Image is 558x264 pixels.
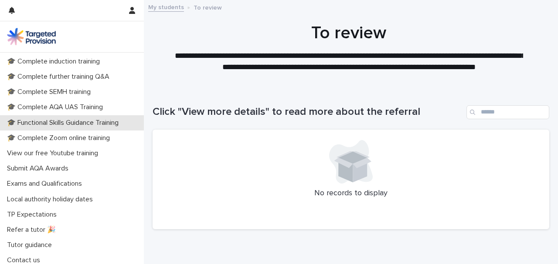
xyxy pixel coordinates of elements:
[3,241,59,249] p: Tutor guidance
[163,189,539,198] p: No records to display
[3,164,75,173] p: Submit AQA Awards
[7,28,56,45] img: M5nRWzHhSzIhMunXDL62
[3,226,63,234] p: Refer a tutor 🎉
[148,2,184,12] a: My students
[466,105,549,119] input: Search
[3,119,126,127] p: 🎓 Functional Skills Guidance Training
[153,106,463,118] h1: Click "View more details" to read more about the referral
[3,180,89,188] p: Exams and Qualifications
[3,103,110,111] p: 🎓 Complete AQA UAS Training
[3,149,105,157] p: View our free Youtube training
[3,88,98,96] p: 🎓 Complete SEMH training
[3,211,64,219] p: TP Expectations
[3,73,116,81] p: 🎓 Complete further training Q&A
[153,23,545,43] h1: To review
[3,57,107,66] p: 🎓 Complete induction training
[194,2,222,12] p: To review
[3,195,100,204] p: Local authority holiday dates
[3,134,117,142] p: 🎓 Complete Zoom online training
